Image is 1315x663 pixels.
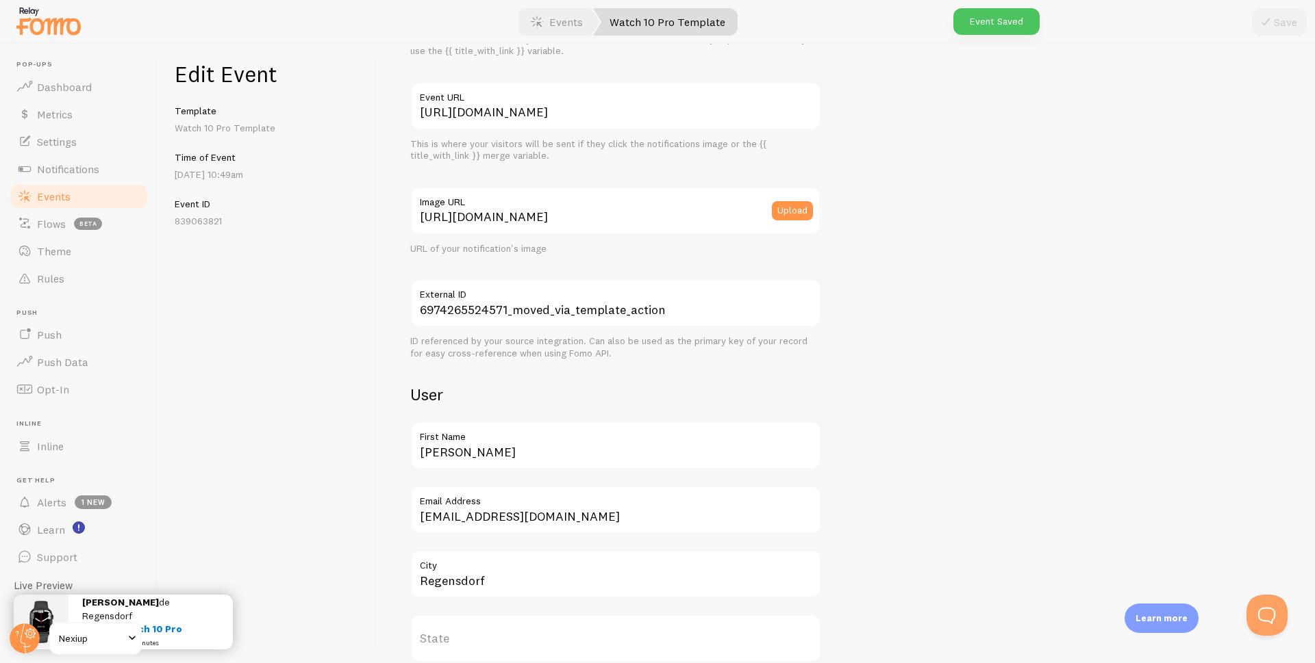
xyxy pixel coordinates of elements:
[410,279,821,302] label: External ID
[37,328,62,341] span: Push
[75,495,112,509] span: 1 new
[953,8,1040,35] div: Event Saved
[37,439,64,453] span: Inline
[175,60,360,88] h1: Edit Event
[37,272,64,285] span: Rules
[1125,603,1199,633] div: Learn more
[175,121,360,135] p: Watch 10 Pro Template
[8,516,149,543] a: Learn
[8,265,149,292] a: Rules
[8,432,149,460] a: Inline
[37,162,99,176] span: Notifications
[8,73,149,101] a: Dashboard
[175,105,360,117] h5: Template
[175,198,360,210] h5: Event ID
[8,348,149,376] a: Push Data
[410,550,821,573] label: City
[37,244,71,258] span: Theme
[8,543,149,571] a: Support
[410,421,821,445] label: First Name
[37,217,66,231] span: Flows
[410,243,821,255] div: URL of your notification's image
[37,190,71,203] span: Events
[37,80,92,94] span: Dashboard
[1247,595,1288,636] iframe: Help Scout Beacon - Open
[8,321,149,348] a: Push
[772,201,813,220] button: Upload
[8,101,149,128] a: Metrics
[37,495,66,509] span: Alerts
[175,214,360,228] p: 839063821
[8,155,149,183] a: Notifications
[8,489,149,516] a: Alerts 1 new
[8,183,149,210] a: Events
[410,335,821,359] div: ID referenced by your source integration. Can also be used as the primary key of your record for ...
[37,550,77,564] span: Support
[8,128,149,155] a: Settings
[410,486,821,509] label: Email Address
[8,376,149,403] a: Opt-In
[16,476,149,485] span: Get Help
[37,135,77,148] span: Settings
[410,34,821,57] div: This text will be bolded in your notification and link to the Event URL you provide below, if you...
[73,521,85,534] svg: <p>Watch New Feature Tutorials!</p>
[8,237,149,265] a: Theme
[410,187,821,210] label: Image URL
[49,622,142,655] a: Nexiup
[16,309,149,317] span: Push
[37,107,73,121] span: Metrics
[59,630,124,647] span: Nexiup
[410,384,821,405] h2: User
[8,210,149,237] a: Flows beta
[175,151,360,164] h5: Time of Event
[175,168,360,181] p: [DATE] 10:49am
[1136,612,1188,625] p: Learn more
[410,614,821,662] label: State
[16,60,149,69] span: Pop-ups
[37,382,69,396] span: Opt-In
[16,419,149,428] span: Inline
[410,138,821,162] div: This is where your visitors will be sent if they click the notifications image or the {{ title_wi...
[410,82,821,105] label: Event URL
[37,355,88,369] span: Push Data
[74,218,102,230] span: beta
[14,3,83,38] img: fomo-relay-logo-orange.svg
[37,523,65,536] span: Learn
